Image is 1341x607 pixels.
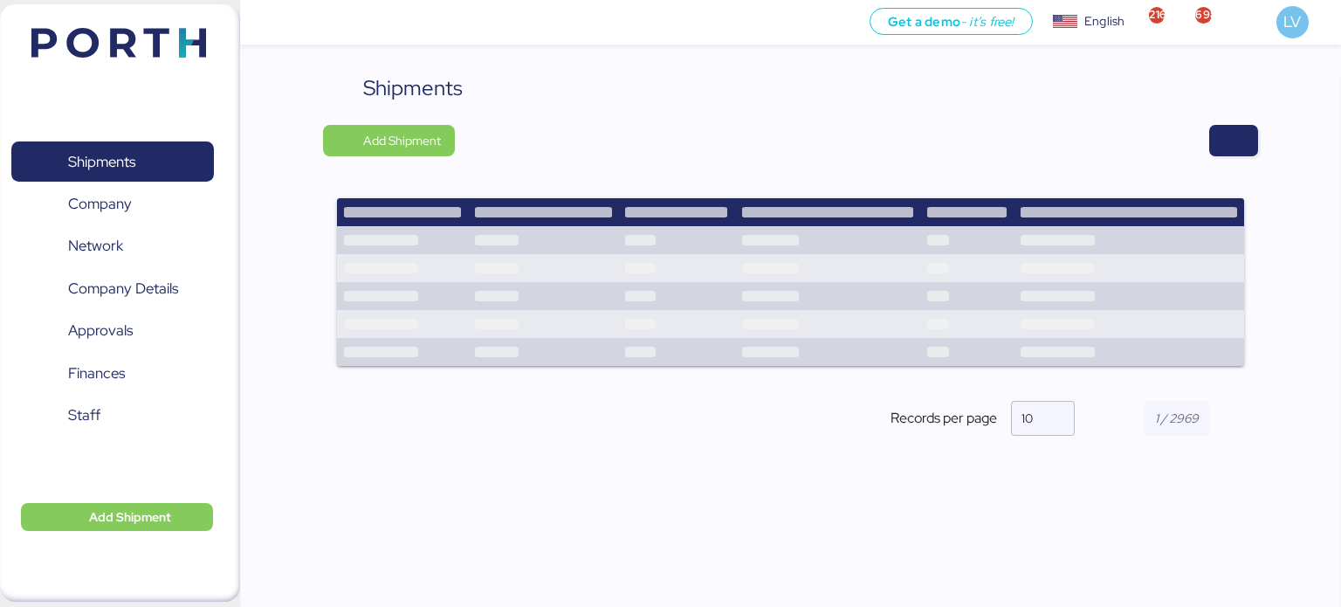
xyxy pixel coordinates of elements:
[68,403,100,428] span: Staff
[251,8,280,38] button: Menu
[68,233,123,259] span: Network
[1283,10,1301,33] span: LV
[68,191,132,217] span: Company
[1145,401,1210,436] input: 1 / 2969
[363,72,463,104] div: Shipments
[11,184,214,224] a: Company
[11,311,214,351] a: Approvals
[11,141,214,182] a: Shipments
[68,149,135,175] span: Shipments
[68,276,178,301] span: Company Details
[891,408,997,429] span: Records per page
[68,361,125,386] span: Finances
[89,507,171,528] span: Add Shipment
[1021,410,1033,426] span: 10
[11,226,214,266] a: Network
[11,354,214,394] a: Finances
[1084,12,1124,31] div: English
[11,396,214,436] a: Staff
[21,503,213,531] button: Add Shipment
[68,318,133,343] span: Approvals
[323,125,455,156] button: Add Shipment
[363,130,441,151] span: Add Shipment
[11,269,214,309] a: Company Details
